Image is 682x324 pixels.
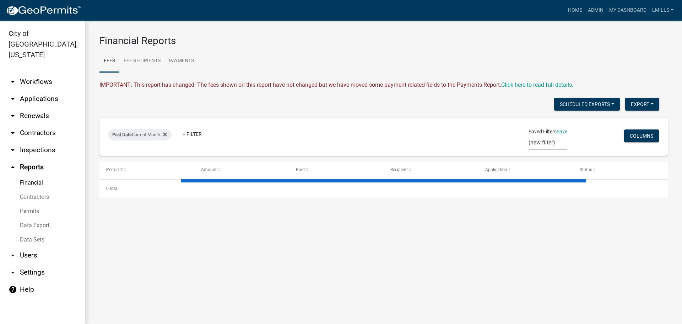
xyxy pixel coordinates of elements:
span: Amount [201,167,217,172]
i: arrow_drop_down [9,268,17,277]
i: arrow_drop_down [9,129,17,137]
a: Admin [585,4,606,17]
span: Saved Filters [529,128,557,136]
a: Home [565,4,585,17]
datatable-header-cell: Permit # [99,161,194,179]
div: IMPORTANT: This report has changed! The fees shown on this report have not changed but we have mo... [99,81,668,89]
a: Payments [165,50,198,73]
datatable-header-cell: Recipient [384,161,478,179]
i: arrow_drop_down [9,78,17,86]
h3: Financial Reports [99,35,668,47]
a: Fee Recipients [119,50,165,73]
div: Current Month [108,129,171,140]
i: arrow_drop_down [9,95,17,103]
a: Fees [99,50,119,73]
span: Application [485,167,507,172]
span: Paid Date [112,132,132,137]
a: lmills [649,4,676,17]
datatable-header-cell: Status [573,161,668,179]
span: Paid [296,167,305,172]
button: Scheduled Exports [554,98,620,111]
i: arrow_drop_down [9,112,17,120]
datatable-header-cell: Application [478,161,573,179]
a: My Dashboard [606,4,649,17]
i: help [9,285,17,294]
a: Save [557,129,567,134]
span: Status [580,167,592,172]
button: Columns [624,129,659,142]
div: 0 total [99,180,668,197]
span: Recipient [390,167,408,172]
a: Click here to read full details. [501,81,573,88]
wm-modal-confirm: Upcoming Changes to Daily Fees Report [501,81,573,88]
datatable-header-cell: Paid [289,161,384,179]
i: arrow_drop_up [9,163,17,171]
datatable-header-cell: Amount [194,161,289,179]
i: arrow_drop_down [9,251,17,260]
button: Export [625,98,659,111]
span: Permit # [106,167,123,172]
a: + Filter [177,128,207,140]
i: arrow_drop_down [9,146,17,154]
